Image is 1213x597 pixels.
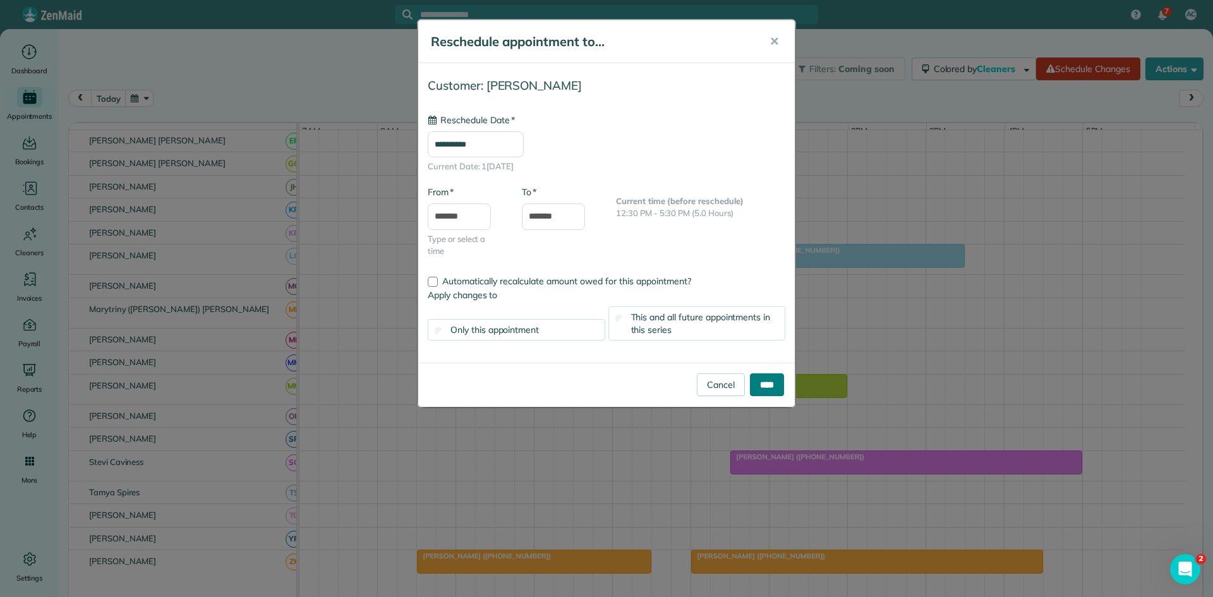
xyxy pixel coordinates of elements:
span: 2 [1196,554,1206,564]
label: From [428,186,454,198]
a: Cancel [697,373,745,396]
iframe: Intercom live chat [1170,554,1200,584]
b: Current time (before reschedule) [616,196,744,206]
p: 12:30 PM - 5:30 PM (5.0 Hours) [616,207,785,220]
label: Reschedule Date [428,114,515,126]
h5: Reschedule appointment to... [431,33,752,51]
input: Only this appointment [435,327,443,335]
span: This and all future appointments in this series [631,311,771,335]
span: Automatically recalculate amount owed for this appointment? [442,275,691,287]
h4: Customer: [PERSON_NAME] [428,79,785,92]
span: Current Date: 1[DATE] [428,160,785,173]
span: Only this appointment [450,324,539,335]
span: ✕ [769,34,779,49]
span: Type or select a time [428,233,503,258]
label: To [522,186,536,198]
label: Apply changes to [428,289,785,301]
input: This and all future appointments in this series [615,314,623,322]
